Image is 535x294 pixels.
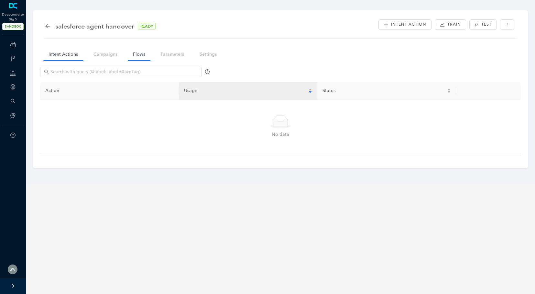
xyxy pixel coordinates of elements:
[505,23,509,27] span: more
[205,69,210,74] span: question-circle
[156,48,189,60] a: Parameters
[475,23,478,27] span: thunderbolt
[481,21,492,28] span: Test
[44,69,49,75] span: search
[194,48,222,60] a: Settings
[384,22,388,27] span: plus
[469,19,497,30] button: thunderboltTest
[378,19,431,30] button: plusIntent Action
[10,133,16,138] span: question-circle
[440,22,445,27] span: stock
[50,68,193,76] input: Search with query (@label:Label @tag:Tag)
[184,88,197,93] span: Usage
[48,131,513,138] div: No data
[435,19,466,30] button: stock Train
[45,24,50,29] span: arrow-left
[8,265,17,274] img: c3ccc3f0c05bac1ff29357cbd66b20c9
[322,87,446,94] span: Status
[500,19,514,30] button: more
[317,82,456,100] th: Status
[10,56,16,61] span: branches
[88,48,123,60] a: Campaigns
[55,21,134,31] span: salesforce agent handover
[10,113,16,118] span: pie-chart
[138,23,156,30] span: READY
[45,24,50,29] div: back
[10,99,16,104] span: search
[128,48,150,60] a: Flows
[40,82,179,100] th: Action
[43,48,83,60] a: Intent Actions
[2,23,24,30] span: SANDBOX
[10,84,16,89] span: setting
[391,21,426,28] span: Intent Action
[447,21,461,28] span: Train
